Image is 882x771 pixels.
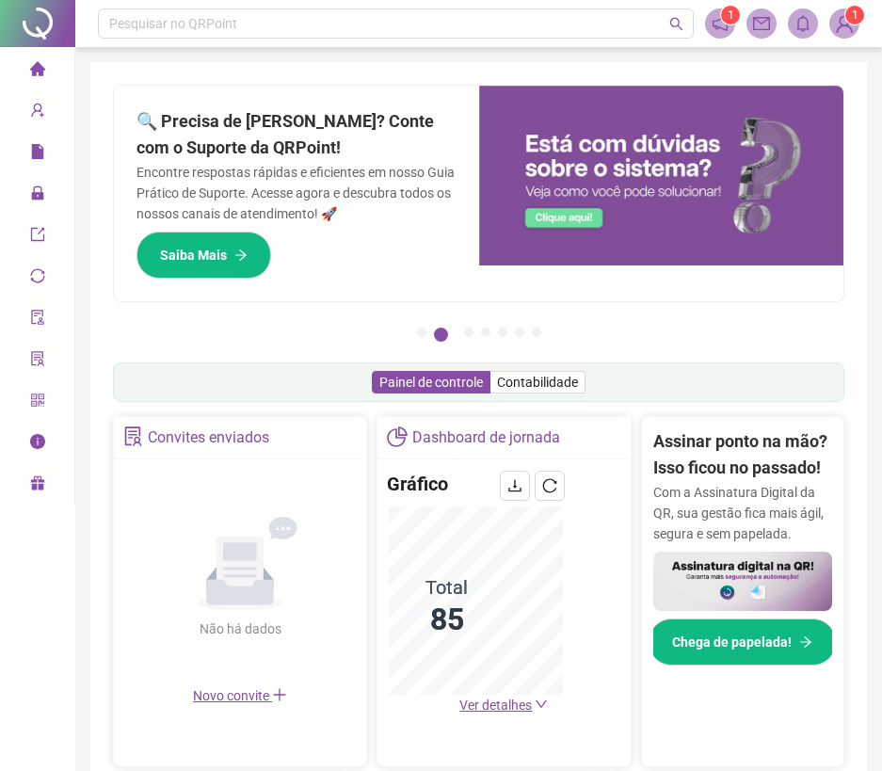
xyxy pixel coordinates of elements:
[387,426,407,446] span: pie-chart
[136,108,457,162] h2: 🔍 Precisa de [PERSON_NAME]? Conte com o Suporte da QRPoint!
[234,249,248,262] span: arrow-right
[498,328,507,337] button: 5
[30,260,45,297] span: sync
[148,422,269,454] div: Convites enviados
[497,375,578,390] span: Contabilidade
[387,471,448,497] h4: Gráfico
[794,15,811,32] span: bell
[799,635,812,649] span: arrow-right
[535,698,548,711] span: down
[136,232,271,279] button: Saiba Mais
[852,8,858,22] span: 1
[30,218,45,256] span: export
[712,15,729,32] span: notification
[136,162,457,224] p: Encontre respostas rápidas e eficientes em nosso Guia Prático de Suporte. Acesse agora e descubra...
[459,698,532,713] span: Ver detalhes
[412,422,560,454] div: Dashboard de jornada
[818,707,863,752] iframe: Intercom live chat
[464,328,473,337] button: 3
[417,328,426,337] button: 1
[542,478,557,493] span: reload
[845,6,864,24] sup: Atualize o seu contato no menu Meus Dados
[30,343,45,380] span: solution
[30,301,45,339] span: audit
[728,8,734,22] span: 1
[532,328,541,337] button: 7
[653,482,832,544] p: Com a Assinatura Digital da QR, sua gestão fica mais ágil, segura e sem papelada.
[30,426,45,463] span: info-circle
[30,136,45,173] span: file
[160,245,227,265] span: Saiba Mais
[30,94,45,132] span: user-add
[481,328,490,337] button: 4
[653,428,832,482] h2: Assinar ponto na mão? Isso ficou no passado!
[669,17,683,31] span: search
[153,618,327,639] div: Não há dados
[507,478,522,493] span: download
[649,618,836,666] button: Chega de papelada!
[30,53,45,90] span: home
[379,375,483,390] span: Painel de controle
[672,632,792,652] span: Chega de papelada!
[479,86,844,265] img: banner%2F0cf4e1f0-cb71-40ef-aa93-44bd3d4ee559.png
[30,177,45,215] span: lock
[753,15,770,32] span: mail
[653,552,832,611] img: banner%2F02c71560-61a6-44d4-94b9-c8ab97240462.png
[721,6,740,24] sup: 1
[30,384,45,422] span: qrcode
[459,698,548,713] a: Ver detalhes down
[434,328,448,342] button: 2
[123,426,143,446] span: solution
[30,467,45,505] span: gift
[830,9,858,38] img: 83093
[193,688,287,703] span: Novo convite
[272,687,287,702] span: plus
[515,328,524,337] button: 6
